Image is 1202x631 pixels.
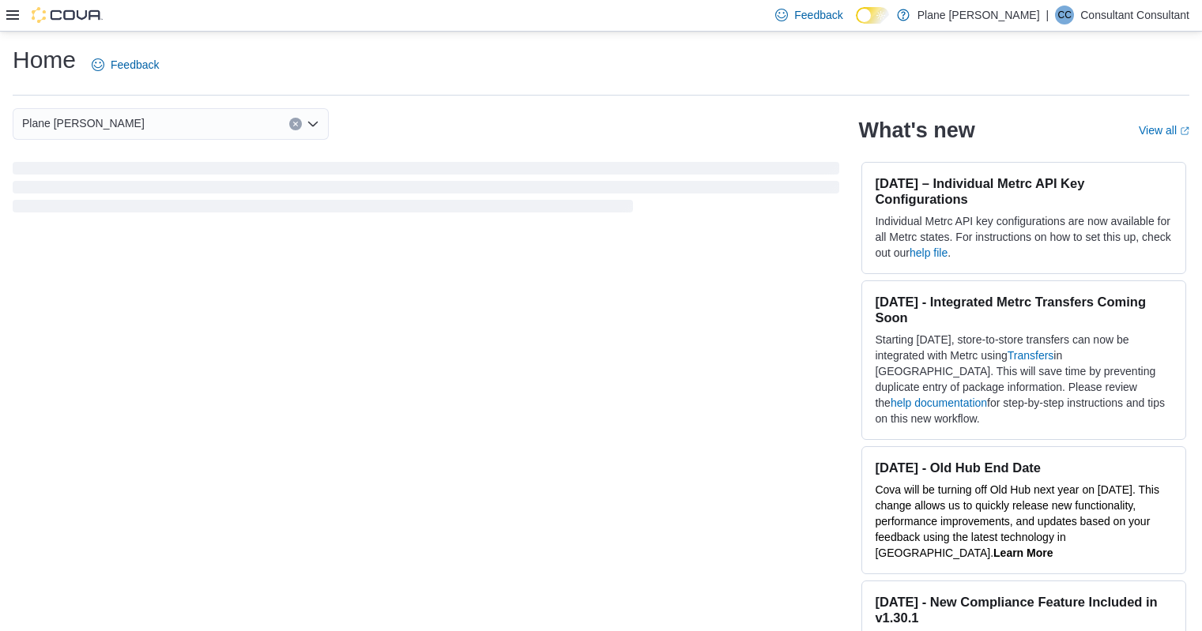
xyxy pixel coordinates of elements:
h3: [DATE] - Old Hub End Date [875,460,1173,475]
a: help file [910,246,948,259]
p: Starting [DATE], store-to-store transfers can now be integrated with Metrc using in [GEOGRAPHIC_D... [875,332,1173,426]
span: Cova will be turning off Old Hub next year on [DATE]. This change allows us to quickly release ne... [875,483,1159,559]
input: Dark Mode [856,7,889,24]
span: Plane [PERSON_NAME] [22,114,145,133]
h3: [DATE] – Individual Metrc API Key Configurations [875,175,1173,207]
div: Consultant Consultant [1055,6,1074,24]
p: Consultant Consultant [1080,6,1189,24]
h2: What's new [858,118,974,143]
span: Loading [13,165,839,216]
button: Open list of options [307,118,319,130]
p: Plane [PERSON_NAME] [918,6,1040,24]
h1: Home [13,44,76,76]
span: Feedback [111,57,159,73]
img: Cova [32,7,103,23]
a: Learn More [993,546,1053,559]
button: Clear input [289,118,302,130]
span: CC [1058,6,1072,24]
a: View allExternal link [1139,124,1189,137]
h3: [DATE] - Integrated Metrc Transfers Coming Soon [875,294,1173,325]
a: help documentation [891,396,987,409]
p: | [1046,6,1049,24]
h3: [DATE] - New Compliance Feature Included in v1.30.1 [875,594,1173,625]
a: Feedback [85,49,165,81]
svg: External link [1180,126,1189,136]
p: Individual Metrc API key configurations are now available for all Metrc states. For instructions ... [875,213,1173,261]
a: Transfers [1008,349,1054,362]
span: Feedback [794,7,842,23]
